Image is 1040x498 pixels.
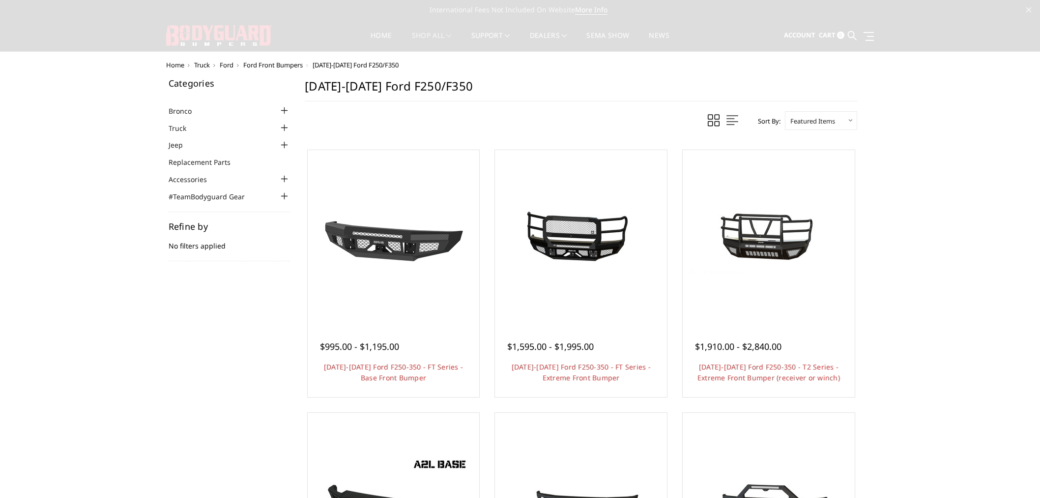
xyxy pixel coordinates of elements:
[371,32,392,51] a: Home
[169,174,219,185] a: Accessories
[169,140,195,150] a: Jeep
[320,341,399,352] span: $995.00 - $1,195.00
[471,32,510,51] a: Support
[169,106,204,116] a: Bronco
[169,123,199,133] a: Truck
[169,79,290,88] h5: Categories
[305,79,857,101] h1: [DATE]-[DATE] Ford F250/F350
[819,22,844,49] a: Cart 0
[837,31,844,39] span: 0
[752,114,780,128] label: Sort By:
[169,191,257,202] a: #TeamBodyguard Gear
[530,32,567,51] a: Dealers
[412,32,452,51] a: shop all
[512,362,651,382] a: [DATE]-[DATE] Ford F250-350 - FT Series - Extreme Front Bumper
[169,222,290,261] div: No filters applied
[784,22,815,49] a: Account
[695,341,781,352] span: $1,910.00 - $2,840.00
[586,32,629,51] a: SEMA Show
[166,25,272,46] img: BODYGUARD BUMPERS
[169,222,290,231] h5: Refine by
[315,192,472,280] img: 2017-2022 Ford F250-350 - FT Series - Base Front Bumper
[194,61,210,69] a: Truck
[819,31,836,39] span: Cart
[507,341,594,352] span: $1,595.00 - $1,995.00
[685,153,852,320] a: 2017-2022 Ford F250-350 - T2 Series - Extreme Front Bumper (receiver or winch) 2017-2022 Ford F25...
[310,153,477,320] a: 2017-2022 Ford F250-350 - FT Series - Base Front Bumper
[166,61,184,69] a: Home
[313,61,399,69] span: [DATE]-[DATE] Ford F250/F350
[324,362,463,382] a: [DATE]-[DATE] Ford F250-350 - FT Series - Base Front Bumper
[575,5,607,15] a: More Info
[649,32,669,51] a: News
[220,61,233,69] a: Ford
[497,153,664,320] a: 2017-2022 Ford F250-350 - FT Series - Extreme Front Bumper 2017-2022 Ford F250-350 - FT Series - ...
[169,157,243,167] a: Replacement Parts
[784,31,815,39] span: Account
[243,61,303,69] a: Ford Front Bumpers
[697,362,840,382] a: [DATE]-[DATE] Ford F250-350 - T2 Series - Extreme Front Bumper (receiver or winch)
